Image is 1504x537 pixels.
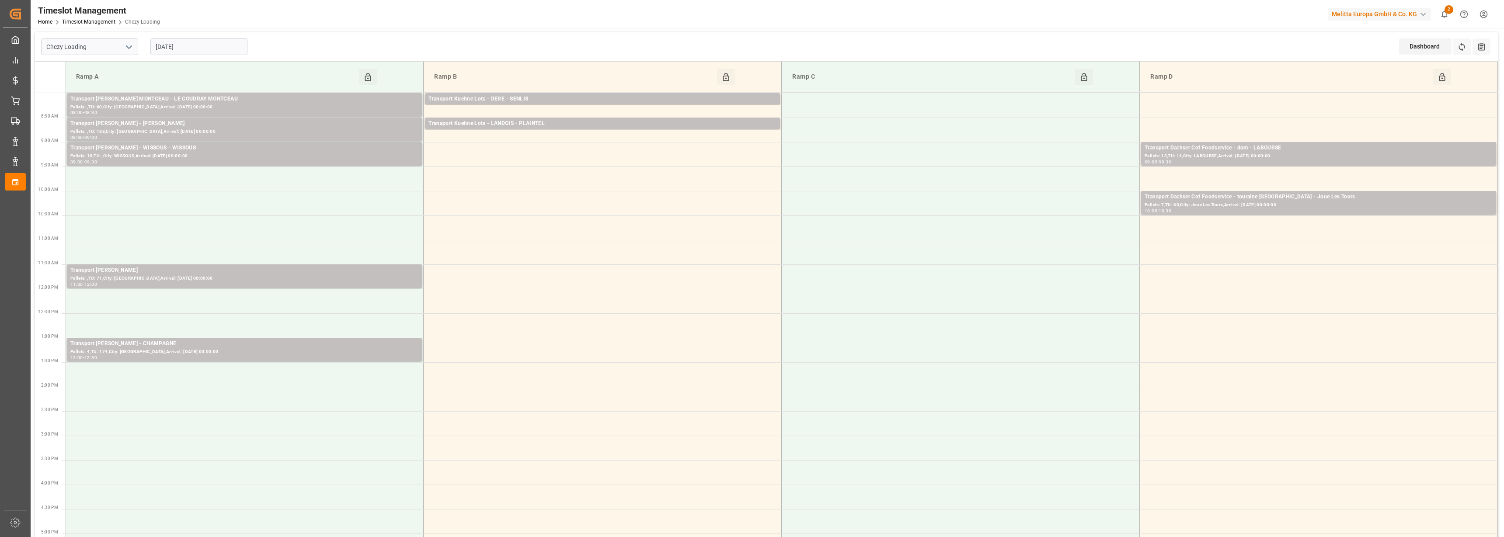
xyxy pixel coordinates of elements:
span: 9:30 AM [41,163,58,167]
div: Pallets: 10,TU: ,City: WISSOUS,Arrival: [DATE] 00:00:00 [70,152,418,160]
input: Type to search/select [41,38,138,55]
div: Transport [PERSON_NAME] - WISSOUS - WISSOUS [70,144,418,152]
div: Transport Kuehne Lots - LANDOIS - PLAINTEL [428,119,776,128]
span: 1:00 PM [41,334,58,339]
div: - [1157,160,1159,164]
button: open menu [122,40,135,54]
span: 2:30 PM [41,407,58,412]
div: 09:00 [84,135,97,139]
span: 10:00 AM [38,187,58,192]
div: Pallets: 13,TU: 14,City: LABOURSE,Arrival: [DATE] 00:00:00 [1145,152,1493,160]
div: Transport Dachser Cof Foodservice - dom - LABOURSE [1145,144,1493,152]
div: Pallets: ,TU: 188,City: [GEOGRAPHIC_DATA],Arrival: [DATE] 00:00:00 [70,128,418,135]
div: Ramp D [1147,69,1433,85]
span: 11:00 AM [38,236,58,241]
div: 10:00 [1145,209,1157,213]
div: - [83,356,84,360]
div: Timeslot Management [38,4,160,17]
div: Transport Kuehne Lots - DERE - SENLIS [428,95,776,104]
span: 5:00 PM [41,530,58,534]
div: Transport [PERSON_NAME] MONTCEAU - LE COUDRAY MONTCEAU [70,95,418,104]
a: Home [38,19,52,25]
div: 13:30 [84,356,97,360]
div: 09:30 [1159,160,1171,164]
span: 3:00 PM [41,432,58,437]
div: Transport [PERSON_NAME] - CHAMPAGNE [70,340,418,348]
span: 2:00 PM [41,383,58,388]
span: 8:30 AM [41,114,58,118]
div: 12:00 [84,282,97,286]
div: 09:00 [70,160,83,164]
div: - [1157,209,1159,213]
div: Pallets: ,TU: 1061,City: [GEOGRAPHIC_DATA],Arrival: [DATE] 00:00:00 [428,104,776,111]
button: show 2 new notifications [1434,4,1454,24]
div: Dashboard [1399,38,1452,55]
div: Pallets: ,TU: 71,City: [GEOGRAPHIC_DATA],Arrival: [DATE] 00:00:00 [70,275,418,282]
div: Ramp C [789,69,1075,85]
span: 4:00 PM [41,481,58,485]
span: 2 [1445,5,1453,14]
div: Pallets: 4,TU: 174,City: [GEOGRAPHIC_DATA],Arrival: [DATE] 00:00:00 [70,348,418,356]
span: 11:30 AM [38,260,58,265]
div: - [83,135,84,139]
div: Pallets: 7,TU: 60,City: Joue Les Tours,Arrival: [DATE] 00:00:00 [1145,201,1493,209]
div: Pallets: ,TU: 60,City: [GEOGRAPHIC_DATA],Arrival: [DATE] 00:00:00 [70,104,418,111]
div: 13:00 [70,356,83,360]
div: Pallets: 6,TU: 342,City: PLAINTEL,Arrival: [DATE] 00:00:00 [428,128,776,135]
div: 08:00 [70,111,83,114]
div: - [83,160,84,164]
span: 10:30 AM [38,211,58,216]
div: Ramp B [431,69,717,85]
a: Timeslot Management [62,19,115,25]
div: 08:30 [70,135,83,139]
button: Melitta Europa GmbH & Co. KG [1328,6,1434,22]
button: Help Center [1454,4,1474,24]
div: - [83,282,84,286]
span: 3:30 PM [41,456,58,461]
div: 09:30 [84,160,97,164]
span: 12:30 PM [38,309,58,314]
div: 09:00 [1145,160,1157,164]
div: Transport Dachser Cof Foodservice - touraine [GEOGRAPHIC_DATA] - Joue Les Tours [1145,193,1493,201]
input: DD-MM-YYYY [150,38,247,55]
div: Melitta Europa GmbH & Co. KG [1328,8,1431,21]
div: 10:30 [1159,209,1171,213]
span: 1:30 PM [41,358,58,363]
span: 12:00 PM [38,285,58,290]
div: Ramp A [73,69,359,85]
div: Transport [PERSON_NAME] [70,266,418,275]
span: 9:00 AM [41,138,58,143]
div: - [83,111,84,114]
div: Transport [PERSON_NAME] - [PERSON_NAME] [70,119,418,128]
div: 11:30 [70,282,83,286]
span: 4:30 PM [41,505,58,510]
div: 08:30 [84,111,97,114]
